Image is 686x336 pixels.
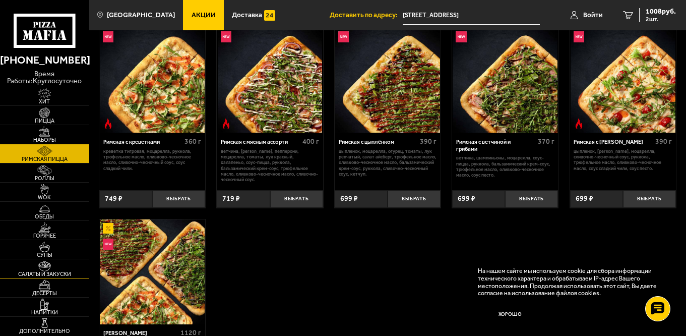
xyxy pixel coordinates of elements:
p: ветчина, шампиньоны, моцарелла, соус-пицца, руккола, бальзамический крем-соус, трюфельное масло, ... [456,155,554,178]
img: Римская с ветчиной и грибами [453,28,557,133]
div: Римская с мясным ассорти [221,139,300,146]
span: 370 г [538,137,554,146]
span: Доставка [232,12,262,19]
a: НовинкаОстрое блюдоРимская с томатами черри [570,28,676,133]
button: Выбрать [388,190,441,208]
img: Острое блюдо [574,119,584,129]
span: 719 ₽ [222,195,240,202]
img: Римская с томатами черри [571,28,675,133]
img: Акционный [103,223,113,234]
button: Выбрать [270,190,323,208]
img: Новинка [456,31,466,42]
span: 400 г [302,137,319,146]
p: На нашем сайте мы используем cookie для сбора информации технического характера и обрабатываем IP... [478,267,663,297]
span: [GEOGRAPHIC_DATA] [107,12,175,19]
span: 699 ₽ [576,195,593,202]
span: Войти [583,12,603,19]
span: 699 ₽ [458,195,475,202]
div: Римская с креветками [103,139,182,146]
img: Острое блюдо [221,119,231,129]
div: Римская с цыплёнком [339,139,418,146]
p: креветка тигровая, моцарелла, руккола, трюфельное масло, оливково-чесночное масло, сливочно-чесно... [103,148,202,171]
button: Выбрать [623,190,676,208]
a: НовинкаРимская с ветчиной и грибами [452,28,558,133]
img: Мама Миа [100,219,205,324]
span: 699 ₽ [340,195,358,202]
p: цыпленок, [PERSON_NAME], моцарелла, сливочно-чесночный соус, руккола, трюфельное масло, оливково-... [574,148,672,171]
p: ветчина, [PERSON_NAME], пепперони, моцарелла, томаты, лук красный, халапеньо, соус-пицца, руккола... [221,148,319,183]
a: НовинкаОстрое блюдоРимская с креветками [99,28,205,133]
img: Римская с креветками [100,28,205,133]
div: Римская с [PERSON_NAME] [574,139,653,146]
div: Римская с ветчиной и грибами [456,139,535,152]
a: АкционныйНовинкаМама Миа [99,219,205,324]
span: 749 ₽ [105,195,122,202]
input: Ваш адрес доставки [403,6,540,25]
img: Римская с цыплёнком [335,28,440,133]
span: Доставить по адресу: [330,12,403,19]
span: 390 г [420,137,436,146]
img: Острое блюдо [103,119,113,129]
button: Выбрать [152,190,205,208]
img: 15daf4d41897b9f0e9f617042186c801.svg [264,10,275,21]
span: 1008 руб. [646,8,676,15]
img: Новинка [221,31,231,42]
img: Новинка [574,31,584,42]
a: НовинкаОстрое блюдоРимская с мясным ассорти [217,28,323,133]
img: Новинка [338,31,349,42]
button: Хорошо [478,304,542,326]
span: 2 шт. [646,16,676,22]
span: 390 г [655,137,672,146]
span: Акции [192,12,216,19]
span: 360 г [184,137,201,146]
button: Выбрать [505,190,558,208]
img: Римская с мясным ассорти [218,28,323,133]
img: Новинка [103,239,113,249]
img: Новинка [103,31,113,42]
p: цыпленок, моцарелла, огурец, томаты, лук репчатый, салат айсберг, трюфельное масло, оливково-чесн... [339,148,437,177]
a: НовинкаРимская с цыплёнком [335,28,441,133]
